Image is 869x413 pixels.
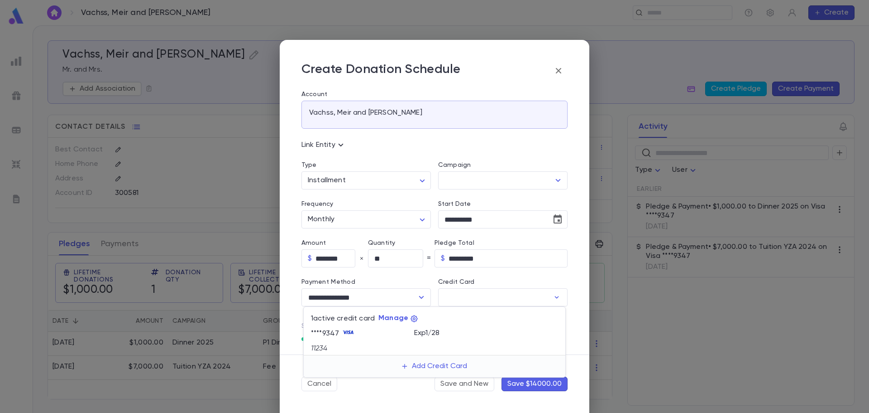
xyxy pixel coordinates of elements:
[414,329,440,338] p: Exp 1 / 28
[304,325,565,355] div: ****9347Exp1/2811234
[375,314,418,323] button: Manage
[311,344,558,353] p: 11234
[378,314,408,323] p: Manage
[396,359,473,374] button: Add Credit Card
[311,314,375,323] p: 1 active credit card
